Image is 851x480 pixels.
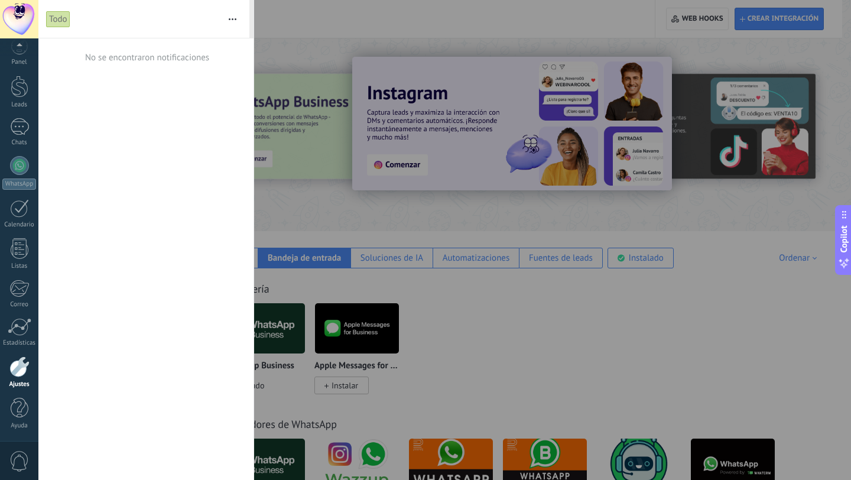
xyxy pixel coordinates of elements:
div: Calendario [2,221,37,229]
div: WhatsApp [2,179,36,190]
div: No se encontraron notificaciones [85,52,209,63]
div: Todo [46,11,70,28]
div: Estadísticas [2,339,37,347]
div: Correo [2,301,37,309]
div: Ayuda [2,422,37,430]
div: Chats [2,139,37,147]
div: Listas [2,262,37,270]
div: Ajustes [2,381,37,388]
span: Copilot [838,226,850,253]
div: Panel [2,59,37,66]
div: Leads [2,101,37,109]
